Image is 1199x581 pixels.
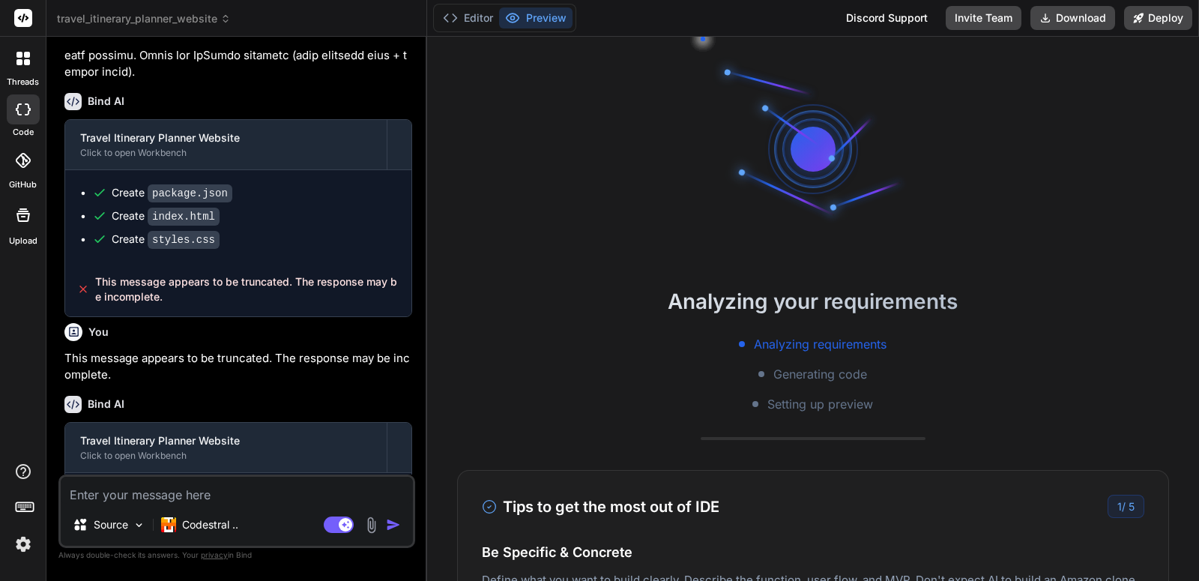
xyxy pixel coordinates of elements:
span: 1 [1117,500,1122,513]
h4: Be Specific & Concrete [482,542,1144,562]
h6: Bind AI [88,94,124,109]
h6: Bind AI [88,397,124,412]
span: Setting up preview [767,395,873,413]
div: Click to open Workbench [80,147,372,159]
code: package.json [148,184,232,202]
p: This message appears to be truncated. The response may be incomplete. [64,350,412,384]
code: index.html [148,208,220,226]
img: attachment [363,517,380,534]
label: threads [7,76,39,88]
h6: You [88,325,109,340]
label: GitHub [9,178,37,191]
h3: Tips to get the most out of IDE [482,496,719,518]
img: Codestral 25.01 [161,517,176,532]
div: / [1108,495,1144,518]
span: privacy [201,550,228,559]
div: Create [112,185,232,201]
div: Travel Itinerary Planner Website [80,130,372,145]
button: Invite Team [946,6,1021,30]
p: Source [94,517,128,532]
span: Analyzing requirements [754,335,887,353]
p: Codestral .. [182,517,238,532]
button: Download [1030,6,1115,30]
div: Create [112,232,220,247]
img: Pick Models [133,519,145,532]
div: Discord Support [837,6,937,30]
button: Preview [499,7,573,28]
button: Deploy [1124,6,1192,30]
button: Travel Itinerary Planner WebsiteClick to open Workbench [65,423,387,472]
p: Always double-check its answers. Your in Bind [58,548,415,562]
button: Travel Itinerary Planner WebsiteClick to open Workbench [65,120,387,169]
img: settings [10,532,36,557]
div: Create [112,208,220,224]
div: Click to open Workbench [80,450,372,462]
span: This message appears to be truncated. The response may be incomplete. [95,274,399,304]
span: Generating code [773,365,867,383]
span: travel_itinerary_planner_website [57,11,231,26]
label: Upload [9,235,37,247]
code: styles.css [148,231,220,249]
span: 5 [1129,500,1135,513]
label: code [13,126,34,139]
div: Travel Itinerary Planner Website [80,433,372,448]
img: icon [386,517,401,532]
h2: Analyzing your requirements [427,286,1199,317]
button: Editor [437,7,499,28]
